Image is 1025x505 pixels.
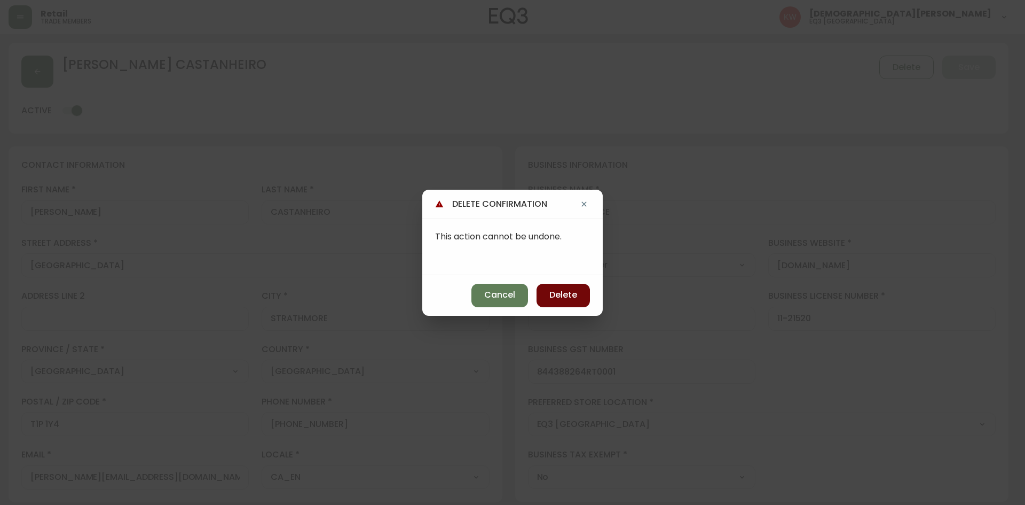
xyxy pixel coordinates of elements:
span: Cancel [484,289,515,301]
button: Cancel [471,284,528,307]
h4: delete confirmation [452,198,578,210]
button: Delete [537,284,590,307]
span: This action cannot be undone. [435,230,562,243]
span: Delete [549,289,577,301]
